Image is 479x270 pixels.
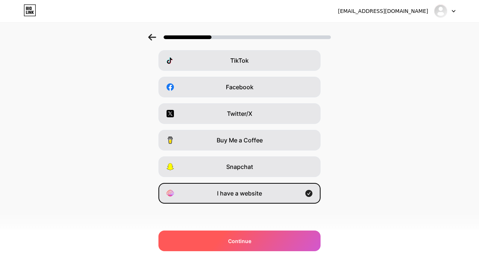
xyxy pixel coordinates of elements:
[228,237,251,245] span: Continue
[217,136,263,145] span: Buy Me a Coffee
[338,7,428,15] div: [EMAIL_ADDRESS][DOMAIN_NAME]
[226,162,253,171] span: Snapchat
[434,4,448,18] img: hitemaggie
[230,56,249,65] span: TikTok
[226,83,254,91] span: Facebook
[217,189,262,198] span: I have a website
[227,109,252,118] span: Twitter/X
